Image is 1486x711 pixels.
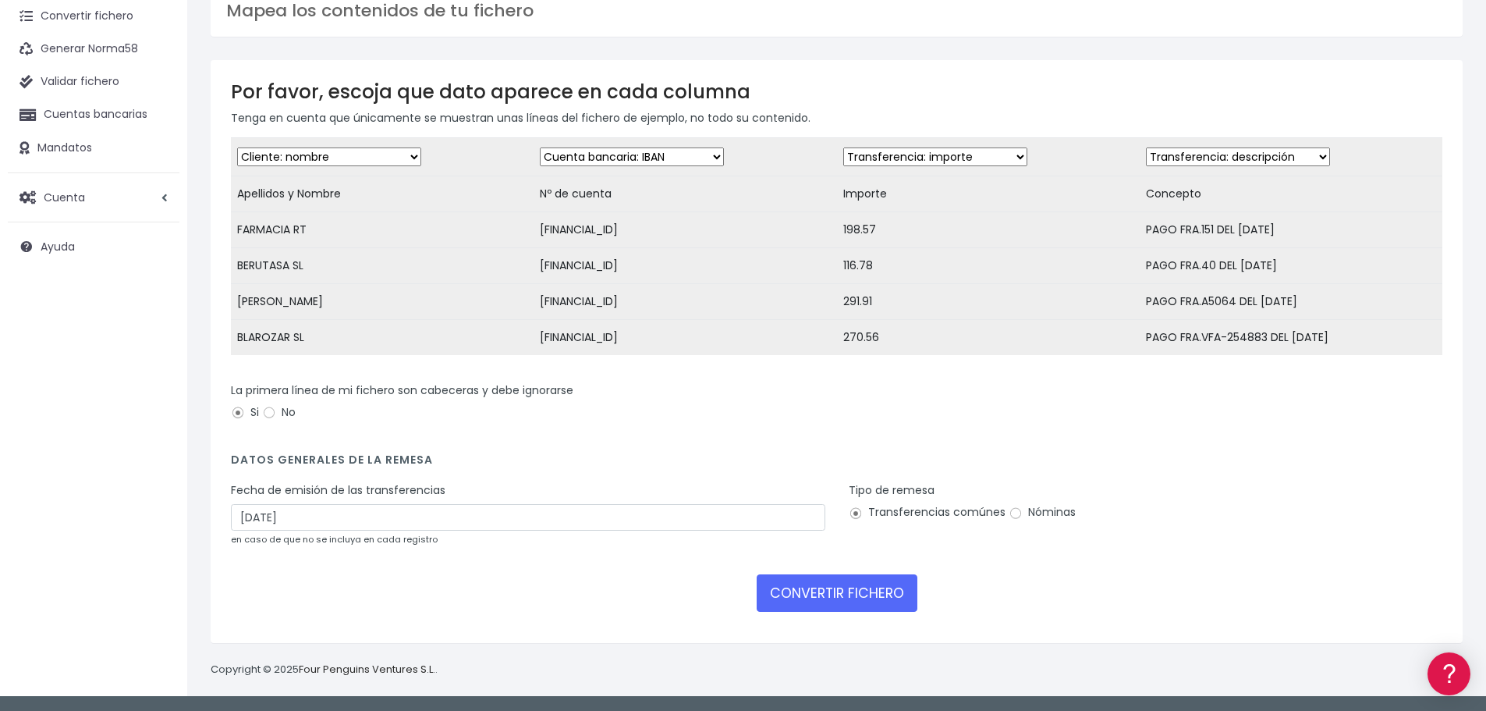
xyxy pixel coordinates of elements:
a: Perfiles de empresas [16,270,296,294]
button: CONVERTIR FICHERO [757,574,917,612]
a: Videotutoriales [16,246,296,270]
td: [PERSON_NAME] [231,284,534,320]
td: [FINANCIAL_ID] [534,320,836,356]
td: 291.91 [837,284,1140,320]
a: Mandatos [8,132,179,165]
div: Programadores [16,375,296,389]
td: Apellidos y Nombre [231,176,534,212]
a: Cuenta [8,181,179,214]
label: Transferencias comúnes [849,504,1005,521]
a: General [16,335,296,359]
td: 198.57 [837,212,1140,248]
a: Cuentas bancarias [8,98,179,131]
a: Ayuda [8,230,179,263]
td: PAGO FRA.VFA-254883 DEL [DATE] [1140,320,1442,356]
label: Tipo de remesa [849,482,935,499]
td: PAGO FRA.151 DEL [DATE] [1140,212,1442,248]
td: 270.56 [837,320,1140,356]
h3: Mapea los contenidos de tu fichero [226,1,1447,21]
div: Facturación [16,310,296,325]
h4: Datos generales de la remesa [231,453,1442,475]
a: Validar fichero [8,66,179,98]
label: Fecha de emisión de las transferencias [231,482,445,499]
span: Ayuda [41,239,75,254]
label: Nóminas [1009,504,1076,521]
td: PAGO FRA.40 DEL [DATE] [1140,248,1442,284]
div: Información general [16,108,296,123]
td: Importe [837,176,1140,212]
label: No [262,404,296,421]
p: Copyright © 2025 . [211,662,438,678]
td: Concepto [1140,176,1442,212]
a: Four Penguins Ventures S.L. [299,662,435,677]
p: Tenga en cuenta que únicamente se muestran unas líneas del fichero de ejemplo, no todo su contenido. [231,109,1442,126]
small: en caso de que no se incluya en cada registro [231,533,438,546]
td: [FINANCIAL_ID] [534,284,836,320]
a: API [16,399,296,423]
label: La primera línea de mi fichero son cabeceras y debe ignorarse [231,382,573,399]
td: Nº de cuenta [534,176,836,212]
td: BLAROZAR SL [231,320,534,356]
a: Información general [16,133,296,157]
label: Si [231,404,259,421]
h3: Por favor, escoja que dato aparece en cada columna [231,80,1442,103]
a: POWERED BY ENCHANT [215,450,300,464]
td: [FINANCIAL_ID] [534,248,836,284]
td: PAGO FRA.A5064 DEL [DATE] [1140,284,1442,320]
a: Problemas habituales [16,222,296,246]
td: FARMACIA RT [231,212,534,248]
a: Generar Norma58 [8,33,179,66]
td: 116.78 [837,248,1140,284]
span: Cuenta [44,189,85,204]
div: Convertir ficheros [16,172,296,187]
td: BERUTASA SL [231,248,534,284]
button: Contáctanos [16,418,296,445]
a: Formatos [16,197,296,222]
td: [FINANCIAL_ID] [534,212,836,248]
